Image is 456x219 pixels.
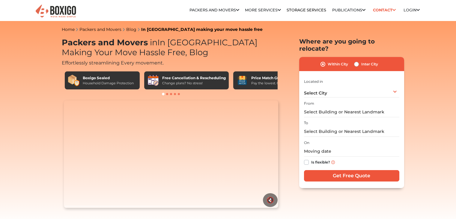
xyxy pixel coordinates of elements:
a: In [GEOGRAPHIC_DATA] making your move hassle free [141,27,263,32]
div: Pay the lowest. Guaranteed! [251,81,297,86]
input: Get Free Quote [304,170,399,181]
label: Is flexible? [311,159,330,165]
label: From [304,101,314,106]
a: Home [62,27,75,32]
a: More services [245,8,281,12]
div: Household Damage Protection [83,81,134,86]
img: Boxigo Sealed [68,74,80,86]
img: info [331,160,335,164]
label: To [304,120,308,126]
span: in [150,37,157,47]
div: Free Cancellation & Rescheduling [162,75,226,81]
h2: Where are you going to relocate? [299,38,404,52]
div: Price Match Guarantee [251,75,297,81]
a: Storage Services [287,8,326,12]
a: Packers and Movers [189,8,239,12]
video: Your browser does not support the video tag. [64,100,278,208]
span: In [GEOGRAPHIC_DATA] Making Your Move Hassle Free, Blog [62,37,258,57]
a: Publications [332,8,365,12]
h1: Packers and Movers [62,38,281,57]
label: Within City [328,61,348,68]
div: Change plans? No stress! [162,81,226,86]
label: On [304,140,309,145]
img: Price Match Guarantee [236,74,248,86]
a: Packers and Movers [79,27,121,32]
img: Free Cancellation & Rescheduling [147,74,159,86]
label: Located in [304,79,323,84]
label: Inter City [361,61,378,68]
a: Login [404,8,420,12]
div: Boxigo Sealed [83,75,134,81]
span: Select City [304,90,327,96]
input: Moving date [304,146,399,157]
input: Select Building or Nearest Landmark [304,107,399,117]
a: Blog [126,27,136,32]
span: Effortlessly streamlining Every movement. [62,60,164,66]
button: 🔇 [263,193,278,207]
img: Boxigo [35,4,77,19]
a: Contact [371,5,398,15]
input: Select Building or Nearest Landmark [304,126,399,137]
